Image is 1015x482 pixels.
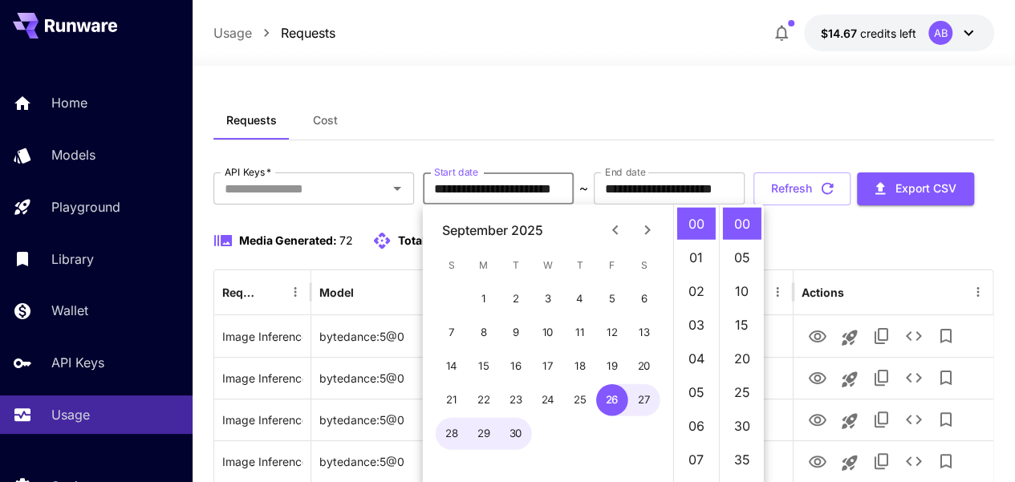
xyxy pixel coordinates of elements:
p: Requests [281,23,335,43]
button: 16 [500,350,532,383]
p: Home [51,93,87,112]
button: 14 [436,350,468,383]
button: 1 [468,283,500,315]
button: View [801,403,833,435]
li: 5 minutes [723,241,761,273]
button: Menu [284,281,307,303]
button: 26 [596,384,628,416]
button: See details [897,445,929,477]
button: See details [897,403,929,435]
div: bytedance:5@0 [311,315,472,357]
div: Click to copy prompt [222,358,302,399]
div: Click to copy prompt [222,316,302,357]
button: Launch in playground [833,322,865,354]
li: 10 minutes [723,275,761,307]
li: 6 hours [677,410,716,442]
span: $14.67 [820,26,859,40]
button: 28 [436,418,468,450]
button: Launch in playground [833,363,865,395]
div: Request [222,286,260,299]
div: bytedance:5@0 [311,399,472,440]
label: Start date [434,165,478,179]
button: 19 [596,350,628,383]
span: Total API requests: [398,233,501,247]
button: 25 [564,384,596,416]
span: Tuesday [501,249,530,282]
div: Actions [801,286,843,299]
p: Usage [51,405,90,424]
button: Add to library [929,320,961,352]
div: bytedance:5@0 [311,357,472,399]
span: Friday [598,249,627,282]
p: API Keys [51,353,104,372]
li: 5 hours [677,376,716,408]
span: Wednesday [534,249,562,282]
p: Playground [51,197,120,217]
p: Wallet [51,301,88,320]
button: 27 [628,384,660,416]
div: $14.67047 [820,25,916,42]
button: 23 [500,384,532,416]
button: Sort [355,281,378,303]
button: See details [897,362,929,394]
li: 1 hours [677,241,716,273]
a: Usage [213,23,252,43]
span: Requests [226,113,277,128]
li: 35 minutes [723,444,761,476]
li: 0 hours [677,208,716,240]
li: 25 minutes [723,376,761,408]
button: View [801,361,833,394]
label: API Keys [225,165,271,179]
label: End date [605,165,645,179]
span: Sunday [437,249,466,282]
span: Media Generated: [239,233,337,247]
button: Launch in playground [833,405,865,437]
button: 18 [564,350,596,383]
li: 4 hours [677,342,716,375]
button: Menu [966,281,989,303]
span: Saturday [630,249,659,282]
button: 13 [628,317,660,349]
button: 4 [564,283,596,315]
button: 17 [532,350,564,383]
p: ~ [579,179,588,198]
span: Cost [313,113,338,128]
button: $14.67047AB [804,14,994,51]
button: 10 [532,317,564,349]
button: Add to library [929,362,961,394]
div: September 2025 [442,221,543,240]
button: 8 [468,317,500,349]
p: Models [51,145,95,164]
button: 29 [468,418,500,450]
div: Click to copy prompt [222,399,302,440]
button: Add to library [929,445,961,477]
button: 20 [628,350,660,383]
button: 6 [628,283,660,315]
span: credits left [859,26,916,40]
button: Open [386,177,408,200]
nav: breadcrumb [213,23,335,43]
button: Export CSV [857,172,974,205]
span: Thursday [566,249,595,282]
button: 22 [468,384,500,416]
button: Menu [766,281,789,303]
li: 30 minutes [723,410,761,442]
div: bytedance:5@0 [311,440,472,482]
button: 21 [436,384,468,416]
button: Add to library [929,403,961,435]
button: 7 [436,317,468,349]
li: 2 hours [677,275,716,307]
li: 20 minutes [723,342,761,375]
button: 30 [500,418,532,450]
div: Model [319,286,354,299]
button: 3 [532,283,564,315]
li: 0 minutes [723,208,761,240]
button: Copy TaskUUID [865,320,897,352]
button: 15 [468,350,500,383]
button: 24 [532,384,564,416]
button: View [801,444,833,477]
button: 11 [564,317,596,349]
button: 5 [596,283,628,315]
span: 72 [339,233,353,247]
